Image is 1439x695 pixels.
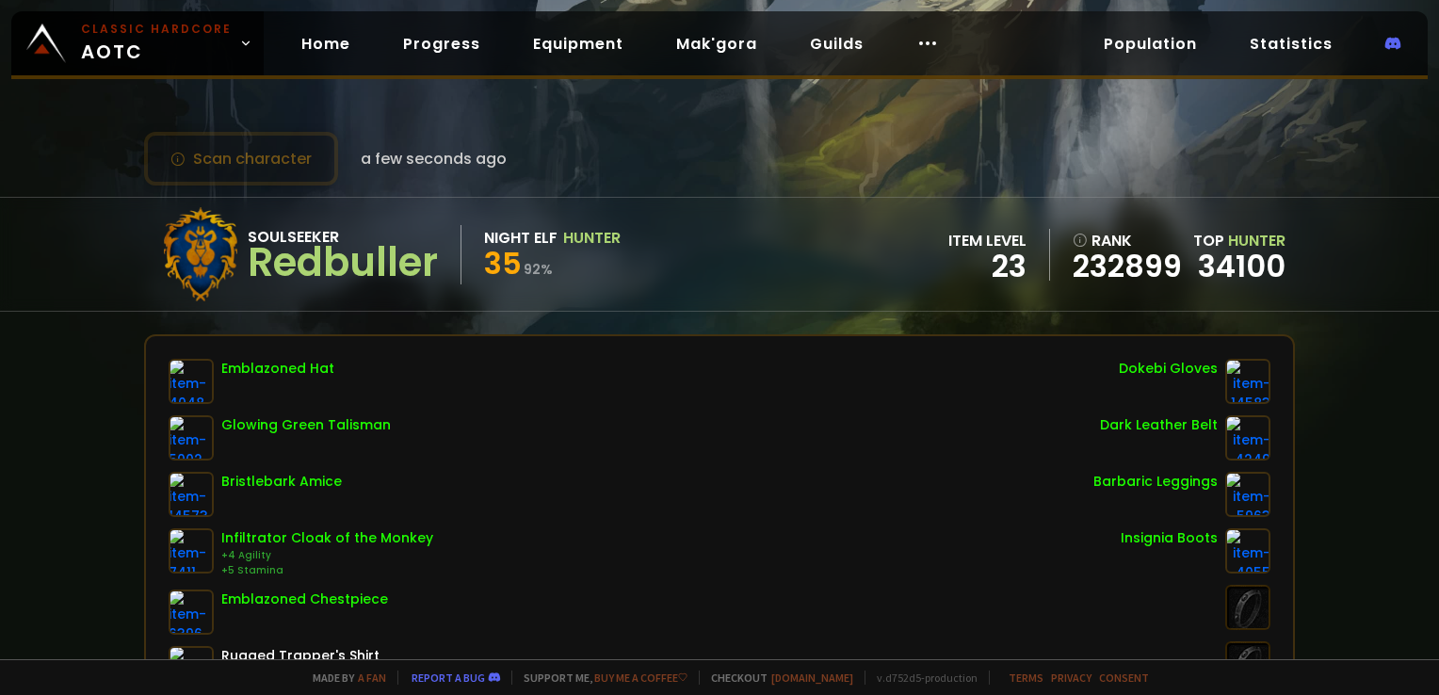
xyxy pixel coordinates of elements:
[358,671,386,685] a: a fan
[221,472,342,492] div: Bristlebark Amice
[221,548,433,563] div: +4 Agility
[1228,230,1285,251] span: Hunter
[221,528,433,548] div: Infiltrator Cloak of the Monkey
[1225,528,1270,574] img: item-4055
[1121,528,1218,548] div: Insignia Boots
[1225,415,1270,461] img: item-4249
[221,415,391,435] div: Glowing Green Talisman
[1225,359,1270,404] img: item-14583
[594,671,687,685] a: Buy me a coffee
[11,11,264,75] a: Classic HardcoreAOTC
[412,671,485,685] a: Report a bug
[795,24,879,63] a: Guilds
[948,252,1027,281] div: 23
[169,472,214,517] img: item-14573
[1093,472,1218,492] div: Barbaric Leggings
[1198,245,1285,287] a: 34100
[301,671,386,685] span: Made by
[1119,359,1218,379] div: Dokebi Gloves
[81,21,232,38] small: Classic Hardcore
[1089,24,1212,63] a: Population
[771,671,853,685] a: [DOMAIN_NAME]
[524,260,553,279] small: 92 %
[484,226,558,250] div: Night Elf
[511,671,687,685] span: Support me,
[81,21,232,66] span: AOTC
[144,132,338,186] button: Scan character
[388,24,495,63] a: Progress
[1051,671,1091,685] a: Privacy
[248,225,438,249] div: Soulseeker
[169,528,214,574] img: item-7411
[1235,24,1348,63] a: Statistics
[484,242,522,284] span: 35
[361,147,507,170] span: a few seconds ago
[1225,472,1270,517] img: item-5963
[563,226,621,250] div: Hunter
[1099,671,1149,685] a: Consent
[169,359,214,404] img: item-4048
[286,24,365,63] a: Home
[948,229,1027,252] div: item level
[1009,671,1043,685] a: Terms
[1073,252,1182,281] a: 232899
[169,590,214,635] img: item-6396
[169,415,214,461] img: item-5002
[1193,229,1285,252] div: Top
[248,249,438,277] div: Redbuller
[221,359,334,379] div: Emblazoned Hat
[221,590,388,609] div: Emblazoned Chestpiece
[661,24,772,63] a: Mak'gora
[221,646,380,666] div: Rugged Trapper's Shirt
[518,24,639,63] a: Equipment
[699,671,853,685] span: Checkout
[221,563,433,578] div: +5 Stamina
[865,671,978,685] span: v. d752d5 - production
[1100,415,1218,435] div: Dark Leather Belt
[1073,229,1182,252] div: rank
